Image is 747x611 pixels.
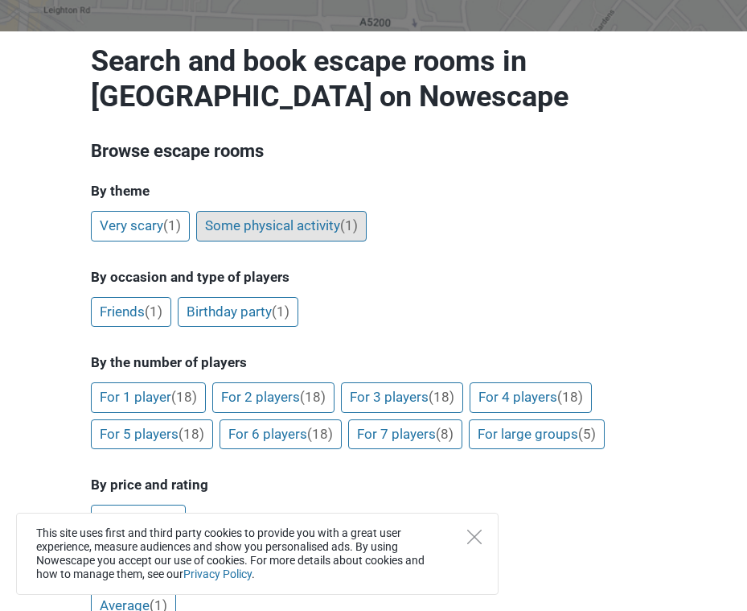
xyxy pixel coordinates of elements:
[470,382,592,413] a: For 4 players(18)
[272,303,289,320] span: (1)
[91,43,657,114] h1: Search and book escape rooms in [GEOGRAPHIC_DATA] on Nowescape
[196,211,367,242] a: Some physical activity(1)
[469,419,605,450] a: For large groups(5)
[91,211,190,242] a: Very scary(1)
[159,511,177,527] span: (9)
[307,426,333,442] span: (18)
[557,389,583,405] span: (18)
[91,297,171,328] a: Friends(1)
[145,303,162,320] span: (1)
[348,419,462,450] a: For 7 players(8)
[429,389,454,405] span: (18)
[578,426,596,442] span: (5)
[179,426,204,442] span: (18)
[91,354,657,370] h5: By the number of players
[171,389,197,405] span: (18)
[341,382,463,413] a: For 3 players(18)
[183,568,252,580] a: Privacy Policy
[436,426,454,442] span: (8)
[340,217,358,233] span: (1)
[178,297,298,328] a: Birthday party(1)
[91,505,186,535] a: Top-rated(9)
[91,419,213,450] a: For 5 players(18)
[163,217,181,233] span: (1)
[212,382,335,413] a: For 2 players(18)
[91,382,206,413] a: For 1 player(18)
[91,183,657,199] h5: By theme
[91,477,657,493] h5: By price and rating
[91,269,657,285] h5: By occasion and type of players
[91,138,657,164] h3: Browse escape rooms
[467,530,482,544] button: Close
[300,389,326,405] span: (18)
[16,513,499,595] div: This site uses first and third party cookies to provide you with a great user experience, measure...
[220,419,342,450] a: For 6 players(18)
